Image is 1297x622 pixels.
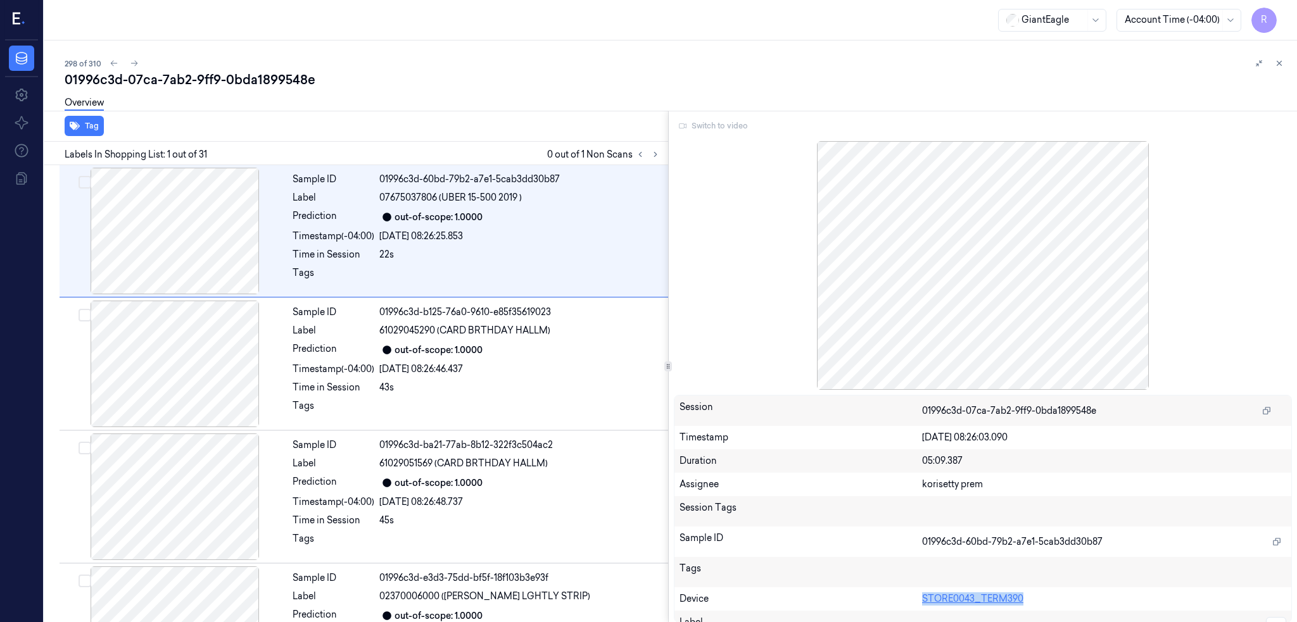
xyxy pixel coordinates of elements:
[680,478,922,491] div: Assignee
[293,381,374,394] div: Time in Session
[379,495,661,509] div: [DATE] 08:26:48.737
[293,209,374,225] div: Prediction
[379,248,661,261] div: 22s
[79,176,91,189] button: Select row
[680,454,922,468] div: Duration
[379,590,590,603] span: 02370006000 ([PERSON_NAME] LGHTLY STRIP)
[379,381,661,394] div: 43s
[293,475,374,490] div: Prediction
[293,532,374,552] div: Tags
[379,514,661,527] div: 45s
[379,439,661,452] div: 01996c3d-ba21-77ab-8b12-322f3c504ac2
[293,173,374,186] div: Sample ID
[922,431,1286,444] div: [DATE] 08:26:03.090
[293,306,374,319] div: Sample ID
[379,173,661,186] div: 01996c3d-60bd-79b2-a7e1-5cab3dd30b87
[379,457,548,470] span: 61029051569 (CARD BRTHDAY HALLM)
[922,478,1286,491] div: korisetty prem
[379,306,661,319] div: 01996c3d-b125-76a0-9610-e85f35619023
[379,571,661,585] div: 01996c3d-e3d3-75dd-bf5f-18f103b3e93f
[680,592,922,606] div: Device
[293,266,374,287] div: Tags
[293,248,374,261] div: Time in Session
[293,514,374,527] div: Time in Session
[79,442,91,454] button: Select row
[293,342,374,358] div: Prediction
[680,501,922,521] div: Session Tags
[1251,8,1277,33] button: R
[293,457,374,470] div: Label
[79,575,91,587] button: Select row
[395,344,483,357] div: out-of-scope: 1.0000
[65,58,101,69] span: 298 of 310
[293,191,374,204] div: Label
[922,535,1103,549] span: 01996c3d-60bd-79b2-a7e1-5cab3dd30b87
[379,363,661,376] div: [DATE] 08:26:46.437
[922,404,1096,418] span: 01996c3d-07ca-7ab2-9ff9-0bda1899548e
[922,592,1286,606] div: STORE0043_TERM390
[293,399,374,420] div: Tags
[379,191,522,204] span: 07675037806 (UBER 15-500 2019 )
[680,562,922,582] div: Tags
[922,454,1286,468] div: 05:09.387
[65,71,1287,89] div: 01996c3d-07ca-7ab2-9ff9-0bda1899548e
[293,230,374,243] div: Timestamp (-04:00)
[293,495,374,509] div: Timestamp (-04:00)
[395,211,483,224] div: out-of-scope: 1.0000
[293,590,374,603] div: Label
[379,324,550,337] span: 61029045290 (CARD BRTHDAY HALLM)
[79,309,91,321] button: Select row
[395,476,483,490] div: out-of-scope: 1.0000
[680,431,922,444] div: Timestamp
[65,148,207,161] span: Labels In Shopping List: 1 out of 31
[379,230,661,243] div: [DATE] 08:26:25.853
[65,116,104,136] button: Tag
[293,571,374,585] div: Sample ID
[293,439,374,452] div: Sample ID
[680,532,922,552] div: Sample ID
[293,324,374,337] div: Label
[293,363,374,376] div: Timestamp (-04:00)
[547,147,663,162] span: 0 out of 1 Non Scans
[680,401,922,421] div: Session
[65,96,104,111] a: Overview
